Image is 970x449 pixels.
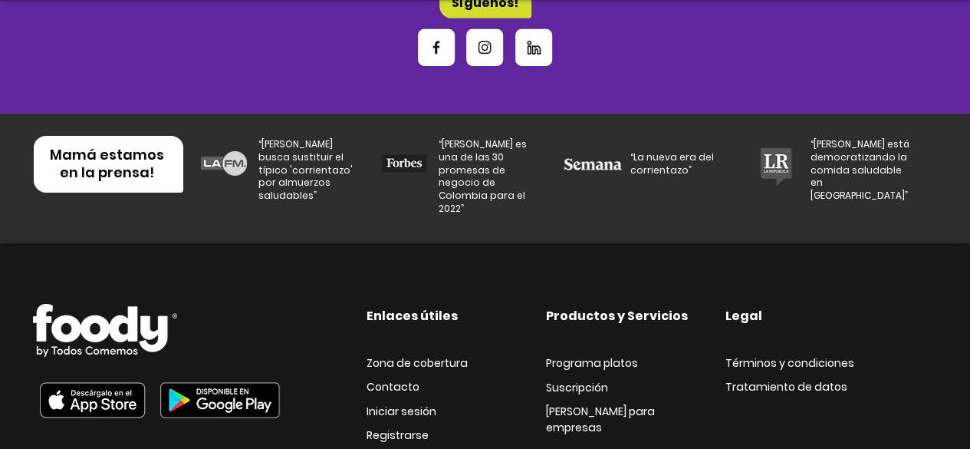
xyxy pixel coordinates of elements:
span: [PERSON_NAME] para empresas [546,404,655,435]
a: Linkedin [515,29,552,66]
span: “[PERSON_NAME] busca sustituir el típico 'corrientazo' por almuerzos saludables” [258,137,353,202]
img: forbes.png [381,151,427,176]
span: Términos y condiciones [725,355,854,371]
img: lafm.png [201,151,247,176]
a: Contacto [367,381,419,394]
span: Contacto [367,379,419,395]
span: Legal [725,307,762,325]
span: “La nueva era del corrientazo” [630,150,714,177]
img: Foody app movil en Play Store.png [152,374,288,427]
span: Iniciar sesión [367,404,436,419]
span: Productos y Servicios [546,307,688,325]
span: Zona de cobertura [367,355,468,371]
span: Mamá estamos en la prensa! [50,145,164,182]
a: [PERSON_NAME] para empresas [546,405,655,434]
img: Foody app movil en App Store.png [33,374,152,427]
img: Logo_Foody V2.0.0 (2).png [33,304,177,357]
span: Registrarse [367,428,429,443]
a: Iniciar sesión [367,405,436,418]
img: lrepublica.png [753,145,799,190]
span: Tratamiento de datos [725,379,847,395]
a: Registrarse [367,429,429,442]
a: Instagram [466,29,503,66]
span: Enlaces útiles [367,307,458,325]
img: Semana_(Colombia)_logo 1_edited.png [562,157,623,171]
span: “[PERSON_NAME] está democratizando la comida saludable en [GEOGRAPHIC_DATA]” [811,137,909,202]
a: Suscripción [546,381,608,395]
a: Programa platos [546,357,638,370]
a: Tratamiento de datos [725,381,847,394]
a: Zona de cobertura [367,357,468,370]
span: “[PERSON_NAME] es una de las 30 promesas de negocio de Colombia para el 2022” [439,137,527,215]
a: Términos y condiciones [725,357,854,370]
iframe: Messagebird Livechat Widget [881,360,955,434]
span: Programa platos [546,355,638,371]
a: Facebook [418,29,455,66]
span: Suscripción [546,380,608,395]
